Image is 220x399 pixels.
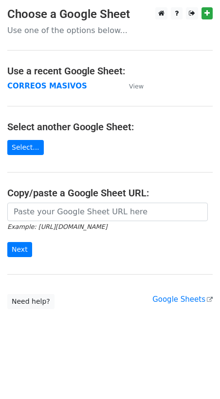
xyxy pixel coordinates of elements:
[7,121,213,133] h4: Select another Google Sheet:
[7,140,44,155] a: Select...
[7,294,55,309] a: Need help?
[7,203,208,221] input: Paste your Google Sheet URL here
[7,65,213,77] h4: Use a recent Google Sheet:
[7,82,87,90] a: CORREOS MASIVOS
[7,187,213,199] h4: Copy/paste a Google Sheet URL:
[7,242,32,257] input: Next
[129,83,144,90] small: View
[119,82,144,90] a: View
[7,7,213,21] h3: Choose a Google Sheet
[152,295,213,304] a: Google Sheets
[7,223,107,230] small: Example: [URL][DOMAIN_NAME]
[7,25,213,35] p: Use one of the options below...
